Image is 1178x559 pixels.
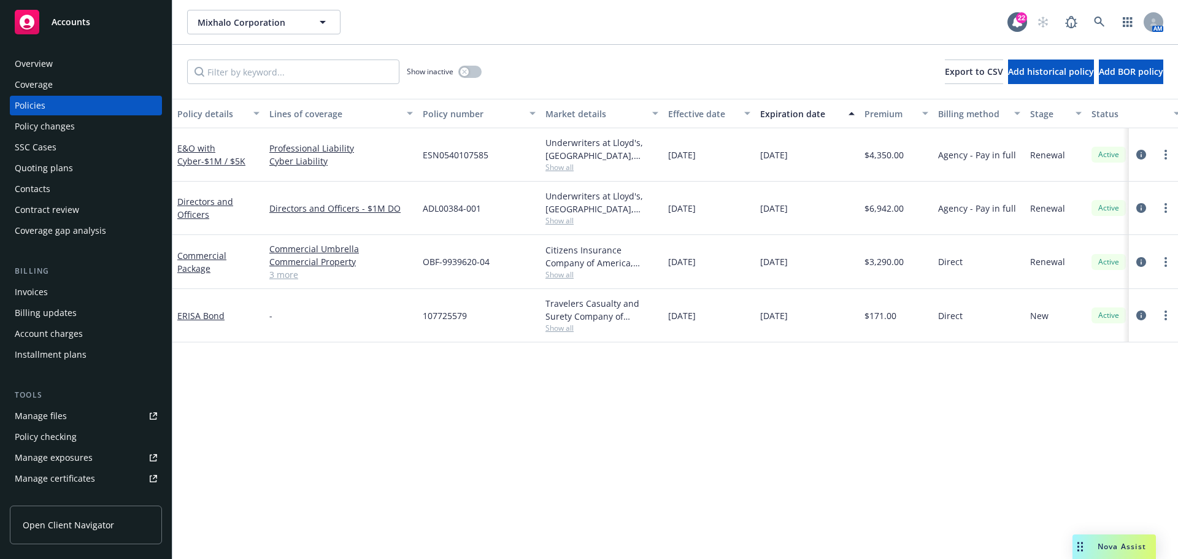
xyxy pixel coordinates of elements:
[1030,148,1065,161] span: Renewal
[938,202,1016,215] span: Agency - Pay in full
[545,136,658,162] div: Underwriters at Lloyd's, [GEOGRAPHIC_DATA], [PERSON_NAME] of London, CFC Underwriting
[10,221,162,241] a: Coverage gap analysis
[15,324,83,344] div: Account charges
[945,66,1003,77] span: Export to CSV
[760,202,788,215] span: [DATE]
[545,323,658,333] span: Show all
[177,250,226,274] a: Commercial Package
[668,148,696,161] span: [DATE]
[1134,308,1149,323] a: circleInformation
[10,324,162,344] a: Account charges
[1025,99,1087,128] button: Stage
[269,309,272,322] span: -
[668,202,696,215] span: [DATE]
[864,148,904,161] span: $4,350.00
[545,244,658,269] div: Citizens Insurance Company of America, Hanover Insurance Group
[269,242,413,255] a: Commercial Umbrella
[1158,201,1173,215] a: more
[15,490,77,509] div: Manage claims
[545,190,658,215] div: Underwriters at Lloyd's, [GEOGRAPHIC_DATA], [PERSON_NAME] of [GEOGRAPHIC_DATA], RT Specialty Insu...
[177,310,225,322] a: ERISA Bond
[52,17,90,27] span: Accounts
[10,303,162,323] a: Billing updates
[423,202,481,215] span: ADL00384-001
[668,107,737,120] div: Effective date
[264,99,418,128] button: Lines of coverage
[1134,147,1149,162] a: circleInformation
[10,427,162,447] a: Policy checking
[1016,12,1027,23] div: 22
[1030,255,1065,268] span: Renewal
[760,107,841,120] div: Expiration date
[10,137,162,157] a: SSC Cases
[10,158,162,178] a: Quoting plans
[10,469,162,488] a: Manage certificates
[1096,202,1121,214] span: Active
[1115,10,1140,34] a: Switch app
[10,75,162,94] a: Coverage
[418,99,541,128] button: Policy number
[187,10,341,34] button: Mixhalo Corporation
[269,202,413,215] a: Directors and Officers - $1M DO
[1158,147,1173,162] a: more
[760,255,788,268] span: [DATE]
[201,155,245,167] span: - $1M / $5K
[545,107,645,120] div: Market details
[269,107,399,120] div: Lines of coverage
[10,96,162,115] a: Policies
[938,255,963,268] span: Direct
[1096,310,1121,321] span: Active
[198,16,304,29] span: Mixhalo Corporation
[10,406,162,426] a: Manage files
[15,75,53,94] div: Coverage
[760,309,788,322] span: [DATE]
[545,269,658,280] span: Show all
[663,99,755,128] button: Effective date
[938,148,1016,161] span: Agency - Pay in full
[15,282,48,302] div: Invoices
[15,179,50,199] div: Contacts
[15,200,79,220] div: Contract review
[1030,107,1068,120] div: Stage
[172,99,264,128] button: Policy details
[10,265,162,277] div: Billing
[545,215,658,226] span: Show all
[1098,541,1146,552] span: Nova Assist
[938,107,1007,120] div: Billing method
[933,99,1025,128] button: Billing method
[423,107,522,120] div: Policy number
[1008,66,1094,77] span: Add historical policy
[10,282,162,302] a: Invoices
[15,117,75,136] div: Policy changes
[1059,10,1084,34] a: Report a Bug
[423,309,467,322] span: 107725579
[864,309,896,322] span: $171.00
[1134,201,1149,215] a: circleInformation
[15,406,67,426] div: Manage files
[545,162,658,172] span: Show all
[864,255,904,268] span: $3,290.00
[1072,534,1156,559] button: Nova Assist
[945,60,1003,84] button: Export to CSV
[15,54,53,74] div: Overview
[541,99,663,128] button: Market details
[15,137,56,157] div: SSC Cases
[177,142,245,167] a: E&O with Cyber
[668,309,696,322] span: [DATE]
[15,96,45,115] div: Policies
[10,448,162,468] a: Manage exposures
[10,117,162,136] a: Policy changes
[1030,309,1049,322] span: New
[755,99,860,128] button: Expiration date
[10,5,162,39] a: Accounts
[269,142,413,155] a: Professional Liability
[10,345,162,364] a: Installment plans
[1096,256,1121,268] span: Active
[15,158,73,178] div: Quoting plans
[10,490,162,509] a: Manage claims
[1031,10,1055,34] a: Start snowing
[15,469,95,488] div: Manage certificates
[15,221,106,241] div: Coverage gap analysis
[1091,107,1166,120] div: Status
[10,54,162,74] a: Overview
